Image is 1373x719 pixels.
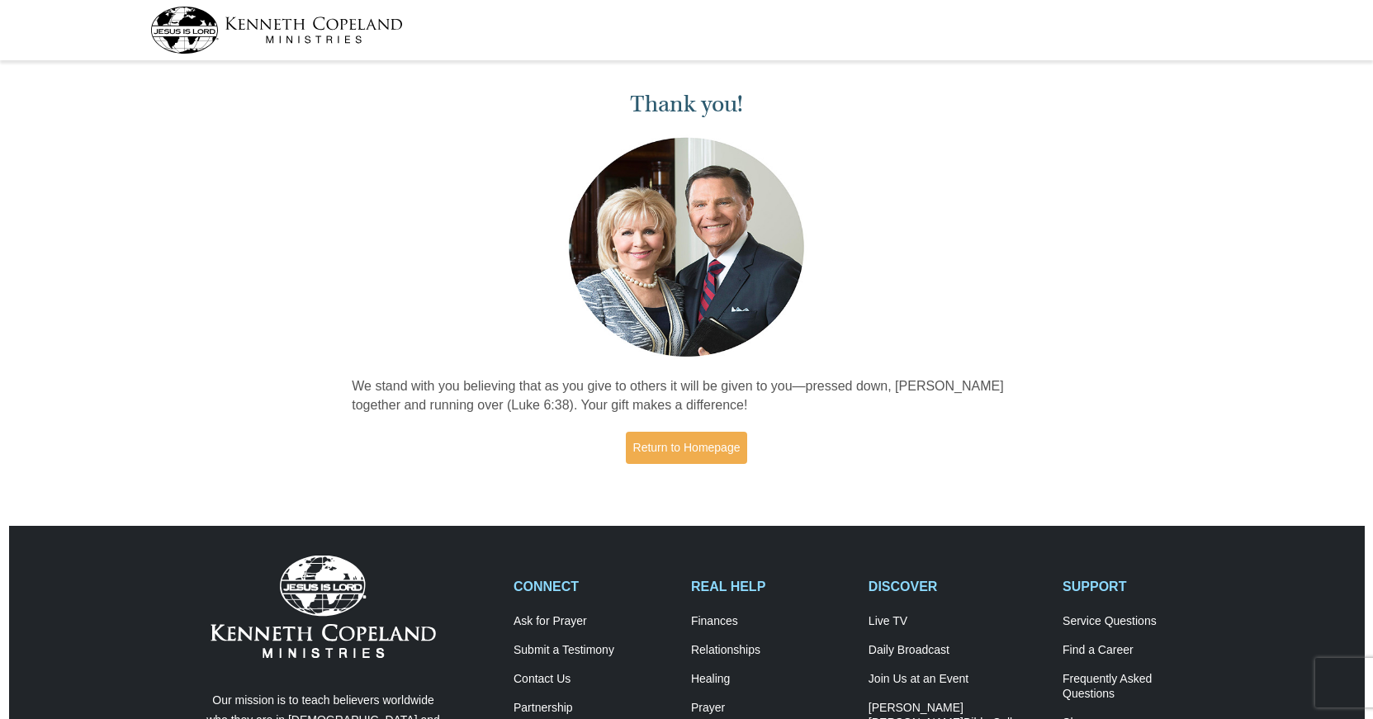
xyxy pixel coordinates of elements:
p: We stand with you believing that as you give to others it will be given to you—pressed down, [PER... [352,377,1021,415]
a: Daily Broadcast [869,643,1045,658]
h2: REAL HELP [691,579,851,594]
a: Relationships [691,643,851,658]
a: Partnership [514,701,674,716]
a: Ask for Prayer [514,614,674,629]
a: Find a Career [1063,643,1223,658]
img: Kenneth Copeland Ministries [211,556,436,658]
a: Return to Homepage [626,432,748,464]
a: Prayer [691,701,851,716]
a: Finances [691,614,851,629]
h2: DISCOVER [869,579,1045,594]
h2: CONNECT [514,579,674,594]
h1: Thank you! [352,91,1021,118]
a: Join Us at an Event [869,672,1045,687]
img: kcm-header-logo.svg [150,7,403,54]
a: Live TV [869,614,1045,629]
a: Submit a Testimony [514,643,674,658]
h2: SUPPORT [1063,579,1223,594]
a: Contact Us [514,672,674,687]
img: Kenneth and Gloria [565,134,808,361]
a: Frequently AskedQuestions [1063,672,1223,702]
a: Healing [691,672,851,687]
a: Service Questions [1063,614,1223,629]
